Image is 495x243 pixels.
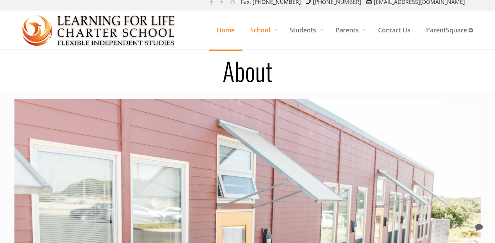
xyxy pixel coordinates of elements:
[282,18,328,42] span: Students
[418,18,481,42] span: ParentSquare ⧉
[242,11,282,50] a: School
[328,11,370,50] a: Parents
[22,11,175,50] a: Learning for Life Charter School
[282,11,328,50] a: Students
[449,219,466,235] a: Back to top icon
[370,11,418,50] a: Contact Us
[370,18,418,42] span: Contact Us
[209,11,242,50] a: Home
[10,58,485,83] h1: About
[242,18,282,42] span: School
[209,18,242,42] span: Home
[418,11,481,50] a: ParentSquare ⧉
[22,11,175,50] img: About
[328,18,370,42] span: Parents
